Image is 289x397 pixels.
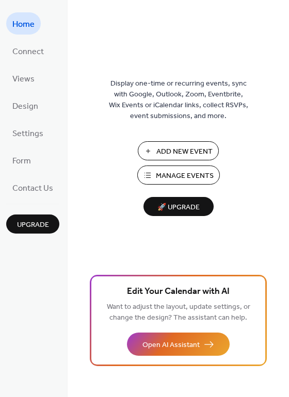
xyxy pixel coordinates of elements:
[107,300,250,325] span: Want to adjust the layout, update settings, or change the design? The assistant can help.
[6,94,44,117] a: Design
[6,67,41,89] a: Views
[12,153,31,169] span: Form
[109,78,248,122] span: Display one-time or recurring events, sync with Google, Outlook, Zoom, Eventbrite, Wix Events or ...
[142,340,200,351] span: Open AI Assistant
[6,40,50,62] a: Connect
[17,220,49,230] span: Upgrade
[12,98,38,114] span: Design
[12,71,35,87] span: Views
[127,333,230,356] button: Open AI Assistant
[143,197,214,216] button: 🚀 Upgrade
[6,214,59,234] button: Upgrade
[12,16,35,32] span: Home
[137,166,220,185] button: Manage Events
[6,122,50,144] a: Settings
[6,176,59,198] a: Contact Us
[150,201,207,214] span: 🚀 Upgrade
[156,171,214,181] span: Manage Events
[12,44,44,60] span: Connect
[138,141,219,160] button: Add New Event
[6,149,37,171] a: Form
[12,126,43,142] span: Settings
[156,146,213,157] span: Add New Event
[127,285,230,299] span: Edit Your Calendar with AI
[12,180,53,196] span: Contact Us
[6,12,41,35] a: Home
